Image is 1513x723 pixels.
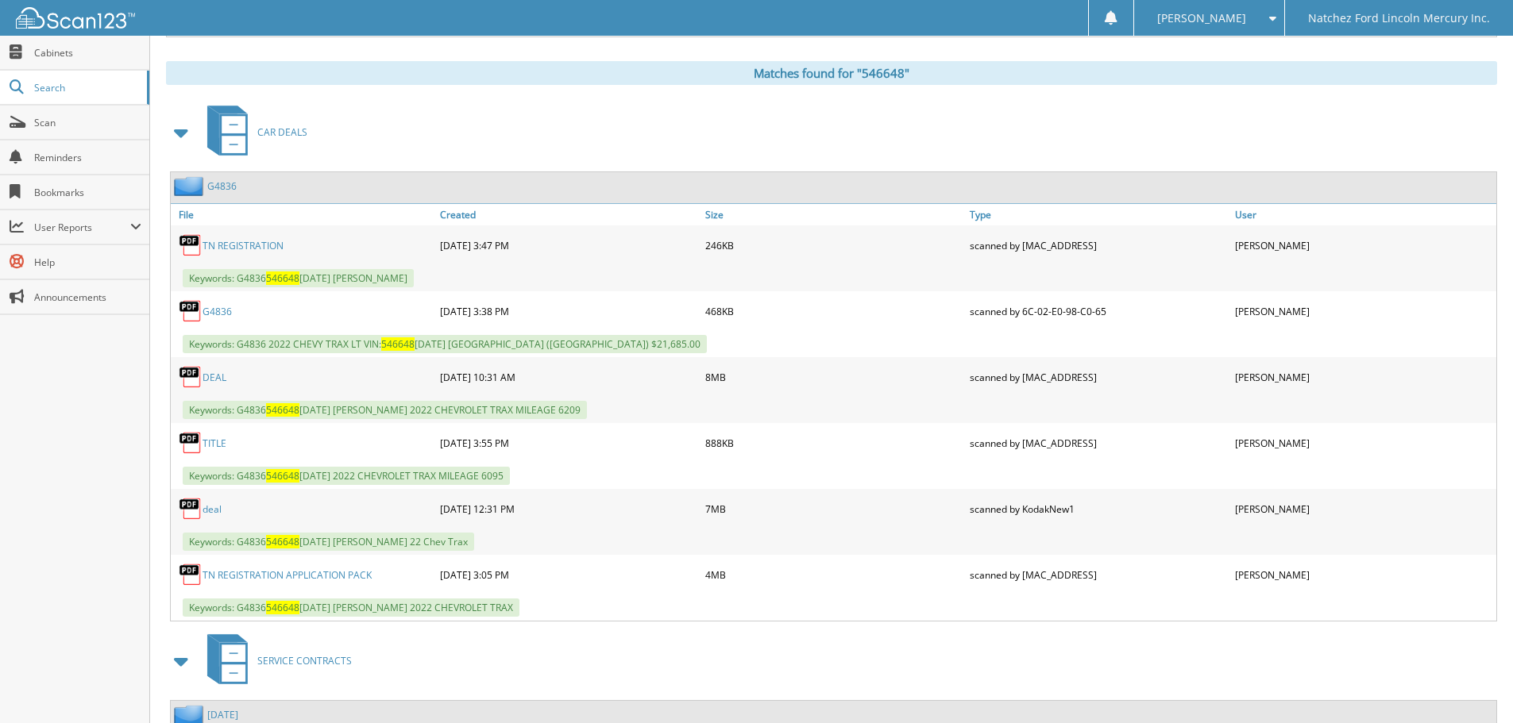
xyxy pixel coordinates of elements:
div: 7MB [701,493,967,525]
span: Announcements [34,290,141,304]
span: 546648 [266,535,299,548]
a: SERVICE CONTRACTS [198,629,352,692]
span: Keywords: G4836 [DATE] 2022 CHEVROLET TRAX MILEAGE 6095 [183,467,510,485]
img: PDF.png [179,431,203,455]
span: Keywords: G4836 [DATE] [PERSON_NAME] 22 Chev Trax [183,533,474,551]
a: G4836 [207,179,237,193]
div: [PERSON_NAME] [1231,559,1496,590]
a: Type [966,204,1231,225]
div: [PERSON_NAME] [1231,361,1496,393]
span: Cabinets [34,46,141,60]
div: [PERSON_NAME] [1231,493,1496,525]
div: scanned by [MAC_ADDRESS] [966,427,1231,459]
div: [DATE] 3:38 PM [436,295,701,327]
span: Keywords: G4836 [DATE] [PERSON_NAME] 2022 CHEVROLET TRAX [183,598,519,617]
div: 8MB [701,361,967,393]
div: 4MB [701,559,967,590]
a: DEAL [203,371,226,384]
div: [DATE] 12:31 PM [436,493,701,525]
a: File [171,204,436,225]
span: Search [34,81,139,94]
span: Keywords: G4836 [DATE] [PERSON_NAME] [183,269,414,287]
a: G4836 [203,305,232,318]
div: [PERSON_NAME] [1231,229,1496,261]
div: [DATE] 3:47 PM [436,229,701,261]
a: TN REGISTRATION APPLICATION PACK [203,568,372,582]
img: scan123-logo-white.svg [16,7,135,29]
div: [DATE] 3:55 PM [436,427,701,459]
img: folder2.png [174,176,207,196]
span: Scan [34,116,141,129]
span: Natchez Ford Lincoln Mercury Inc. [1308,13,1490,23]
span: Keywords: G4836 2022 CHEVY TRAX LT VIN: [DATE] [GEOGRAPHIC_DATA] ([GEOGRAPHIC_DATA]) $21,685.00 [183,335,707,353]
span: Bookmarks [34,186,141,199]
div: 246KB [701,229,967,261]
a: CAR DEALS [198,101,307,163]
div: scanned by 6C-02-E0-98-C0-65 [966,295,1231,327]
span: 546648 [266,469,299,483]
span: User Reports [34,221,130,234]
a: TITLE [203,436,226,450]
span: SERVICE CONTRACTS [257,654,352,667]
span: 546648 [381,337,415,351]
span: Keywords: G4836 [DATE] [PERSON_NAME] 2022 CHEVROLET TRAX MILEAGE 6209 [183,401,587,419]
span: 546648 [266,601,299,614]
span: Reminders [34,151,141,164]
img: PDF.png [179,563,203,586]
a: User [1231,204,1496,225]
div: Matches found for "546648" [166,61,1497,85]
a: deal [203,502,222,516]
div: scanned by [MAC_ADDRESS] [966,559,1231,590]
img: PDF.png [179,365,203,389]
span: Help [34,256,141,269]
div: scanned by KodakNew1 [966,493,1231,525]
div: [DATE] 10:31 AM [436,361,701,393]
div: scanned by [MAC_ADDRESS] [966,229,1231,261]
div: [PERSON_NAME] [1231,427,1496,459]
div: [DATE] 3:05 PM [436,559,701,590]
img: PDF.png [179,497,203,521]
img: PDF.png [179,299,203,323]
span: [PERSON_NAME] [1157,13,1246,23]
a: TN REGISTRATION [203,239,284,252]
img: PDF.png [179,233,203,257]
div: [PERSON_NAME] [1231,295,1496,327]
span: CAR DEALS [257,125,307,139]
span: 546648 [266,403,299,417]
a: [DATE] [207,708,238,721]
a: Created [436,204,701,225]
span: 546648 [266,271,299,285]
a: Size [701,204,967,225]
div: 888KB [701,427,967,459]
iframe: Chat Widget [1434,647,1513,723]
div: 468KB [701,295,967,327]
div: scanned by [MAC_ADDRESS] [966,361,1231,393]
